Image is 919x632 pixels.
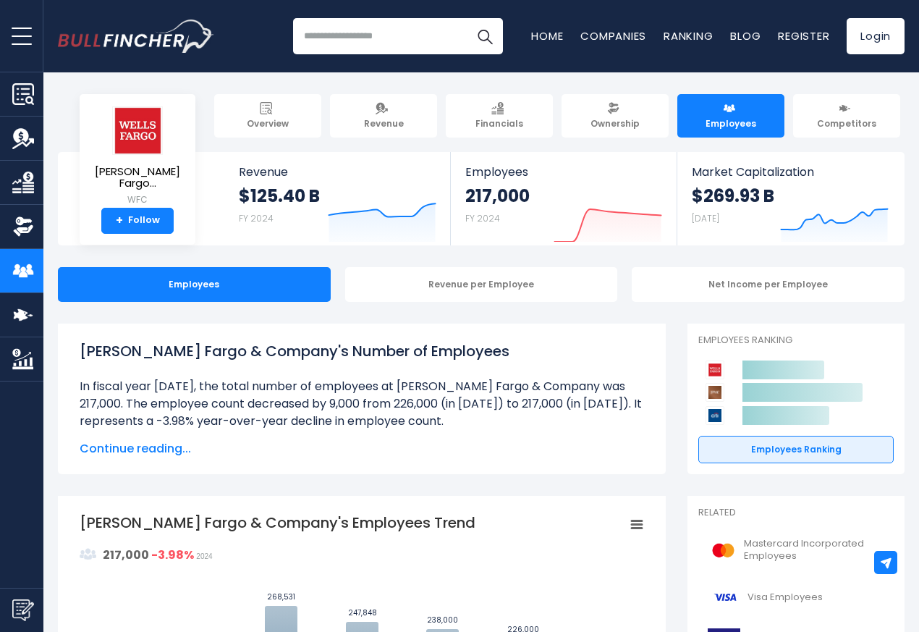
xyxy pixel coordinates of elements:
[58,20,214,53] img: Bullfincher logo
[562,94,669,138] a: Ownership
[330,94,437,138] a: Revenue
[744,538,885,563] span: Mastercard Incorporated Employees
[698,578,894,618] a: Visa Employees
[101,208,174,234] a: +Follow
[748,591,823,604] span: Visa Employees
[677,152,903,245] a: Market Capitalization $269.93 B [DATE]
[664,28,713,43] a: Ranking
[677,94,784,138] a: Employees
[692,185,774,207] strong: $269.93 B
[465,185,530,207] strong: 217,000
[817,118,876,130] span: Competitors
[80,440,644,458] span: Continue reading...
[706,361,724,379] img: Wells Fargo & Company competitors logo
[239,185,320,207] strong: $125.40 B
[224,152,451,245] a: Revenue $125.40 B FY 2024
[692,165,889,179] span: Market Capitalization
[116,214,123,227] strong: +
[91,166,184,190] span: [PERSON_NAME] Fargo...
[590,118,640,130] span: Ownership
[58,20,213,53] a: Go to homepage
[531,28,563,43] a: Home
[239,212,274,224] small: FY 2024
[80,378,644,430] li: In fiscal year [DATE], the total number of employees at [PERSON_NAME] Fargo & Company was 217,000...
[80,340,644,362] h1: [PERSON_NAME] Fargo & Company's Number of Employees
[12,216,34,237] img: Ownership
[465,165,661,179] span: Employees
[239,165,436,179] span: Revenue
[80,513,475,533] tspan: [PERSON_NAME] Fargo & Company's Employees Trend
[364,118,404,130] span: Revenue
[698,531,894,570] a: Mastercard Incorporated Employees
[345,267,618,302] div: Revenue per Employee
[580,28,646,43] a: Companies
[196,552,212,560] span: 2024
[698,334,894,347] p: Employees Ranking
[706,118,756,130] span: Employees
[451,152,676,245] a: Employees 217,000 FY 2024
[707,581,743,614] img: V logo
[247,118,289,130] span: Overview
[467,18,503,54] button: Search
[632,267,905,302] div: Net Income per Employee
[698,507,894,519] p: Related
[90,106,185,208] a: [PERSON_NAME] Fargo... WFC
[847,18,905,54] a: Login
[214,94,321,138] a: Overview
[427,615,458,625] text: 238,000
[730,28,761,43] a: Blog
[465,212,500,224] small: FY 2024
[267,591,295,602] text: 268,531
[446,94,553,138] a: Financials
[692,212,719,224] small: [DATE]
[91,193,184,206] small: WFC
[80,546,97,563] img: graph_employee_icon.svg
[348,607,377,618] text: 247,848
[707,534,740,567] img: MA logo
[58,267,331,302] div: Employees
[698,436,894,463] a: Employees Ranking
[103,547,149,563] strong: 217,000
[793,94,900,138] a: Competitors
[475,118,523,130] span: Financials
[151,547,194,563] strong: -3.98%
[706,383,724,402] img: JPMorgan Chase & Co. competitors logo
[706,406,724,425] img: Citigroup competitors logo
[778,28,829,43] a: Register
